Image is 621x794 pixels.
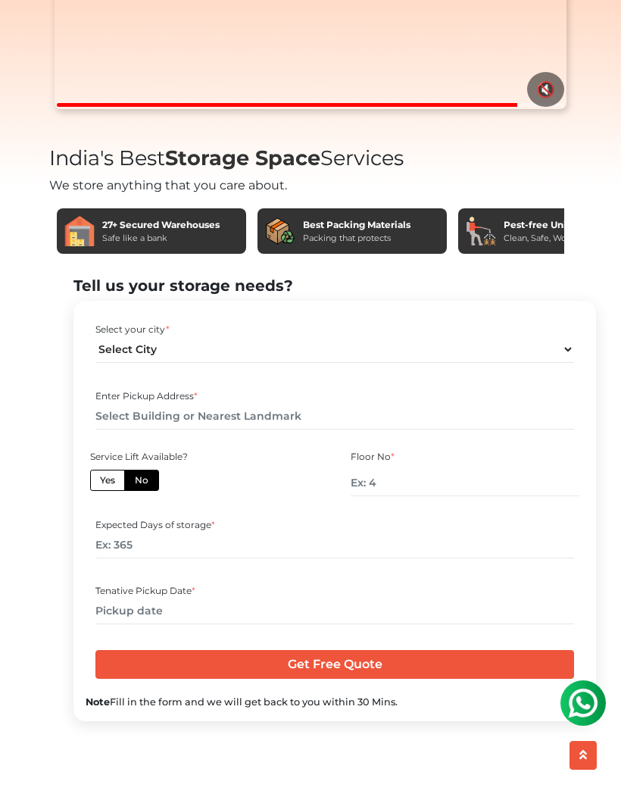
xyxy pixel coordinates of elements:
[504,232,599,245] div: Clean, Safe, Worry-Free
[86,696,110,708] b: Note
[95,518,574,532] div: Expected Days of storage
[49,177,572,195] div: We store anything that you care about.
[90,450,318,464] div: Service Lift Available?
[351,470,579,496] input: Ex: 4
[86,695,584,709] div: Fill in the form and we will get back to you within 30 Mins.
[73,277,596,295] h2: Tell us your storage needs?
[165,145,320,170] span: Storage Space
[303,218,410,232] div: Best Packing Materials
[49,146,572,171] h1: India's Best Services
[102,218,220,232] div: 27+ Secured Warehouses
[527,72,564,107] button: 🔇
[466,216,496,246] img: Pest-free Units
[95,532,574,558] input: Ex: 365
[95,598,574,624] input: Pickup date
[15,15,45,45] img: whatsapp-icon.svg
[570,741,597,770] button: scroll up
[102,232,220,245] div: Safe like a bank
[95,650,574,679] input: Get Free Quote
[95,403,574,430] input: Select Building or Nearest Landmark
[351,450,579,464] div: Floor No
[64,216,95,246] img: 27+ Secured Warehouses
[95,323,574,336] div: Select your city
[265,216,295,246] img: Best Packing Materials
[90,470,125,491] label: Yes
[504,218,599,232] div: Pest-free Units
[303,232,410,245] div: Packing that protects
[95,389,574,403] div: Enter Pickup Address
[95,584,574,598] div: Tenative Pickup Date
[124,470,159,491] label: No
